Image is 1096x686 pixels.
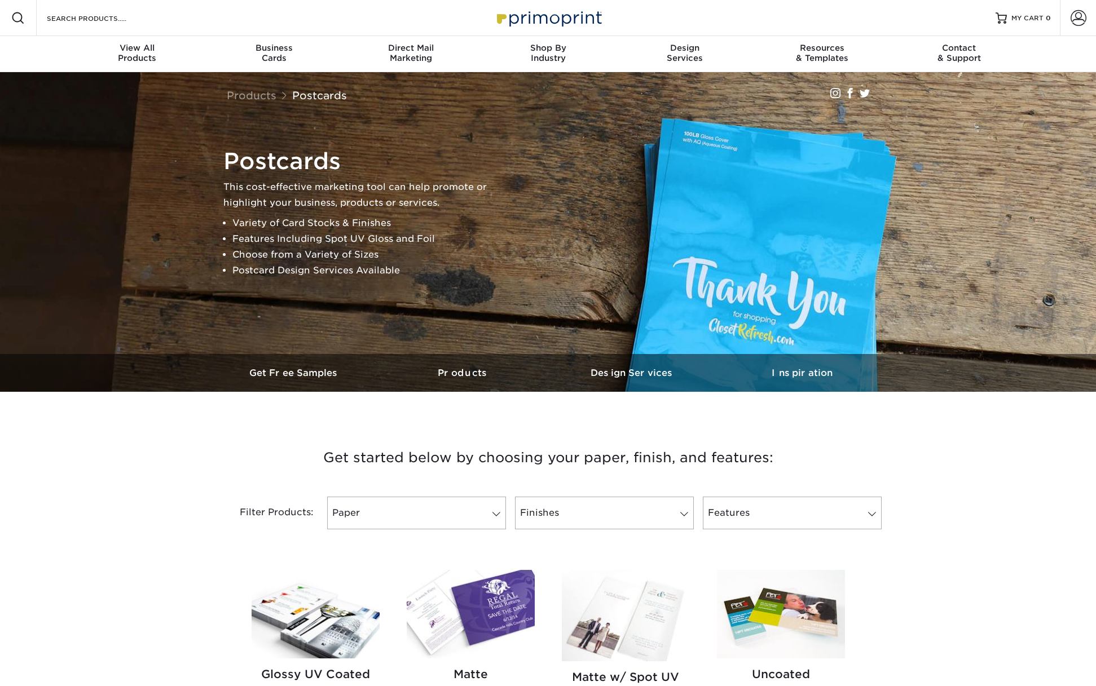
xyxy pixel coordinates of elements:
[754,43,891,63] div: & Templates
[617,36,754,72] a: DesignServices
[210,368,379,378] h3: Get Free Samples
[479,36,617,72] a: Shop ByIndustry
[754,36,891,72] a: Resources& Templates
[754,43,891,53] span: Resources
[562,670,690,684] h2: Matte w/ Spot UV
[617,43,754,53] span: Design
[492,6,605,30] img: Primoprint
[379,354,548,392] a: Products
[342,43,479,63] div: Marketing
[252,570,380,658] img: Glossy UV Coated Postcards
[210,354,379,392] a: Get Free Samples
[205,43,342,63] div: Cards
[223,179,505,211] p: This cost-effective marketing tool can help promote or highlight your business, products or servi...
[252,667,380,681] h2: Glossy UV Coated
[891,43,1028,63] div: & Support
[379,368,548,378] h3: Products
[342,36,479,72] a: Direct MailMarketing
[69,43,206,53] span: View All
[562,570,690,661] img: Matte w/ Spot UV Postcards
[1046,14,1051,22] span: 0
[548,368,718,378] h3: Design Services
[717,570,845,658] img: Uncoated Postcards
[232,263,505,278] li: Postcard Design Services Available
[232,247,505,263] li: Choose from a Variety of Sizes
[891,36,1028,72] a: Contact& Support
[227,89,276,101] a: Products
[617,43,754,63] div: Services
[891,43,1028,53] span: Contact
[703,497,882,529] a: Features
[718,368,887,378] h3: Inspiration
[69,43,206,63] div: Products
[210,497,323,529] div: Filter Products:
[548,354,718,392] a: Design Services
[223,148,505,175] h1: Postcards
[232,231,505,247] li: Features Including Spot UV Gloss and Foil
[327,497,506,529] a: Paper
[292,89,347,101] a: Postcards
[69,36,206,72] a: View AllProducts
[515,497,694,529] a: Finishes
[407,570,535,658] img: Matte Postcards
[342,43,479,53] span: Direct Mail
[1011,14,1044,23] span: MY CART
[479,43,617,53] span: Shop By
[479,43,617,63] div: Industry
[218,432,878,483] h3: Get started below by choosing your paper, finish, and features:
[205,36,342,72] a: BusinessCards
[232,215,505,231] li: Variety of Card Stocks & Finishes
[46,11,156,25] input: SEARCH PRODUCTS.....
[718,354,887,392] a: Inspiration
[205,43,342,53] span: Business
[717,667,845,681] h2: Uncoated
[407,667,535,681] h2: Matte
